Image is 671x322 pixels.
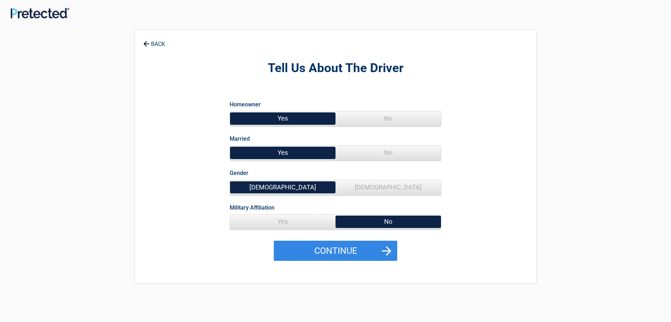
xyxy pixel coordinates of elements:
[230,180,335,194] span: [DEMOGRAPHIC_DATA]
[230,111,335,125] span: Yes
[11,8,69,18] img: Main Logo
[230,203,274,212] label: Military Affiliation
[335,180,441,194] span: [DEMOGRAPHIC_DATA]
[230,134,250,144] label: Married
[335,146,441,160] span: No
[335,215,441,229] span: No
[274,241,397,261] button: Continue
[142,35,167,47] a: BACK
[230,100,261,109] label: Homeowner
[230,146,335,160] span: Yes
[230,215,335,229] span: Yes
[230,168,248,178] label: Gender
[335,111,441,125] span: No
[174,60,497,77] h2: Tell Us About The Driver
